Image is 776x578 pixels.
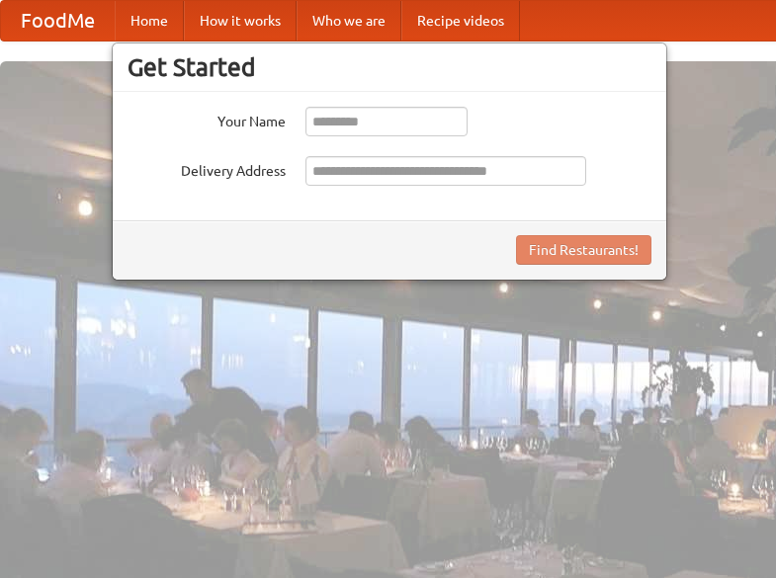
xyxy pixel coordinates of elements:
[297,1,401,41] a: Who we are
[128,107,286,131] label: Your Name
[128,156,286,181] label: Delivery Address
[184,1,297,41] a: How it works
[128,52,651,82] h3: Get Started
[1,1,115,41] a: FoodMe
[401,1,520,41] a: Recipe videos
[115,1,184,41] a: Home
[516,235,651,265] button: Find Restaurants!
